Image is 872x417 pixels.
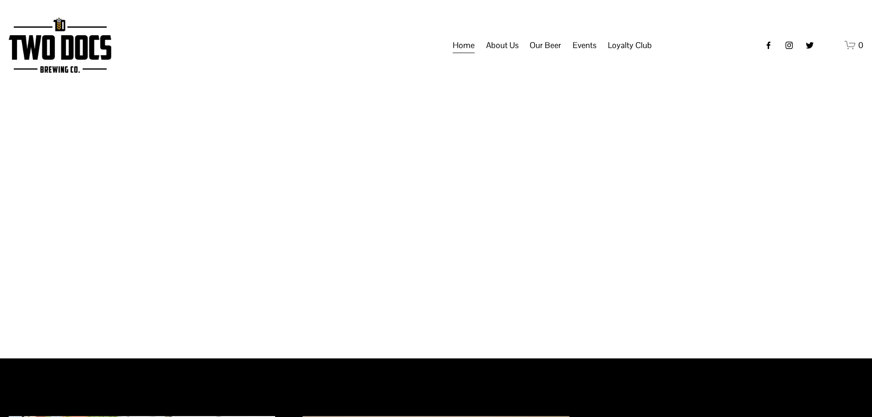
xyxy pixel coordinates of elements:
a: folder dropdown [530,37,561,54]
a: folder dropdown [573,37,596,54]
a: instagram-unauth [785,41,794,50]
a: Facebook [764,41,773,50]
a: Home [453,37,475,54]
span: About Us [486,38,519,53]
a: twitter-unauth [805,41,814,50]
span: 0 [858,40,863,50]
a: folder dropdown [608,37,652,54]
a: folder dropdown [486,37,519,54]
span: Events [573,38,596,53]
img: Two Docs Brewing Co. [9,17,111,73]
span: Loyalty Club [608,38,652,53]
h1: Beer is Art. [116,179,757,234]
a: 0 [845,39,863,51]
span: Our Beer [530,38,561,53]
